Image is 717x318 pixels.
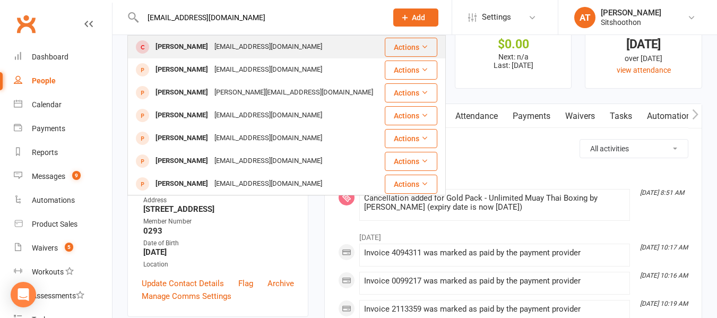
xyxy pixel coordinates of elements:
[14,260,112,284] a: Workouts
[32,76,56,85] div: People
[385,38,437,57] button: Actions
[385,175,437,194] button: Actions
[14,188,112,212] a: Automations
[143,217,294,227] div: Member Number
[14,45,112,69] a: Dashboard
[152,153,211,169] div: [PERSON_NAME]
[14,117,112,141] a: Payments
[385,83,437,102] button: Actions
[143,195,294,205] div: Address
[640,104,703,128] a: Automations
[152,39,211,55] div: [PERSON_NAME]
[640,189,684,196] i: [DATE] 8:51 AM
[32,124,65,133] div: Payments
[152,131,211,146] div: [PERSON_NAME]
[32,268,64,276] div: Workouts
[602,104,640,128] a: Tasks
[72,171,81,180] span: 9
[11,282,36,307] div: Open Intercom Messenger
[558,104,602,128] a: Waivers
[152,62,211,78] div: [PERSON_NAME]
[14,236,112,260] a: Waivers 5
[211,131,325,146] div: [EMAIL_ADDRESS][DOMAIN_NAME]
[385,129,437,148] button: Actions
[143,238,294,248] div: Date of Birth
[142,277,224,290] a: Update Contact Details
[595,53,692,64] div: over [DATE]
[364,277,625,286] div: Invoice 0099217 was marked as paid by the payment provider
[393,8,438,27] button: Add
[65,243,73,252] span: 5
[465,53,562,70] p: Next: n/a Last: [DATE]
[211,176,325,192] div: [EMAIL_ADDRESS][DOMAIN_NAME]
[465,39,562,50] div: $0.00
[152,85,211,100] div: [PERSON_NAME]
[364,194,625,212] div: Cancellation added for Gold Pack - Unlimited Muay Thai Boxing by [PERSON_NAME] (expiry date is no...
[338,172,688,189] li: [DATE]
[32,172,65,181] div: Messages
[14,165,112,188] a: Messages 9
[32,148,58,157] div: Reports
[640,244,688,251] i: [DATE] 10:17 AM
[267,277,294,290] a: Archive
[338,226,688,243] li: [DATE]
[640,272,688,279] i: [DATE] 10:16 AM
[601,8,661,18] div: [PERSON_NAME]
[448,104,505,128] a: Attendance
[211,62,325,78] div: [EMAIL_ADDRESS][DOMAIN_NAME]
[482,5,511,29] span: Settings
[505,104,558,128] a: Payments
[140,10,379,25] input: Search...
[32,244,58,252] div: Waivers
[211,108,325,123] div: [EMAIL_ADDRESS][DOMAIN_NAME]
[143,226,294,236] strong: 0293
[385,106,437,125] button: Actions
[211,85,376,100] div: [PERSON_NAME][EMAIL_ADDRESS][DOMAIN_NAME]
[14,212,112,236] a: Product Sales
[364,305,625,314] div: Invoice 2113359 was marked as paid by the payment provider
[238,277,253,290] a: Flag
[152,176,211,192] div: [PERSON_NAME]
[338,139,688,156] h3: Activity
[152,108,211,123] div: [PERSON_NAME]
[14,93,112,117] a: Calendar
[32,291,84,300] div: Assessments
[14,69,112,93] a: People
[385,61,437,80] button: Actions
[640,300,688,307] i: [DATE] 10:19 AM
[14,284,112,308] a: Assessments
[385,152,437,171] button: Actions
[574,7,595,28] div: AT
[13,11,39,37] a: Clubworx
[14,141,112,165] a: Reports
[211,153,325,169] div: [EMAIL_ADDRESS][DOMAIN_NAME]
[617,66,671,74] a: view attendance
[595,39,692,50] div: [DATE]
[32,100,62,109] div: Calendar
[142,290,231,303] a: Manage Comms Settings
[211,39,325,55] div: [EMAIL_ADDRESS][DOMAIN_NAME]
[601,18,661,27] div: Sitshoothon
[364,248,625,257] div: Invoice 4094311 was marked as paid by the payment provider
[412,13,425,22] span: Add
[143,204,294,214] strong: [STREET_ADDRESS]
[32,53,68,61] div: Dashboard
[32,220,77,228] div: Product Sales
[32,196,75,204] div: Automations
[143,260,294,270] div: Location
[143,247,294,257] strong: [DATE]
